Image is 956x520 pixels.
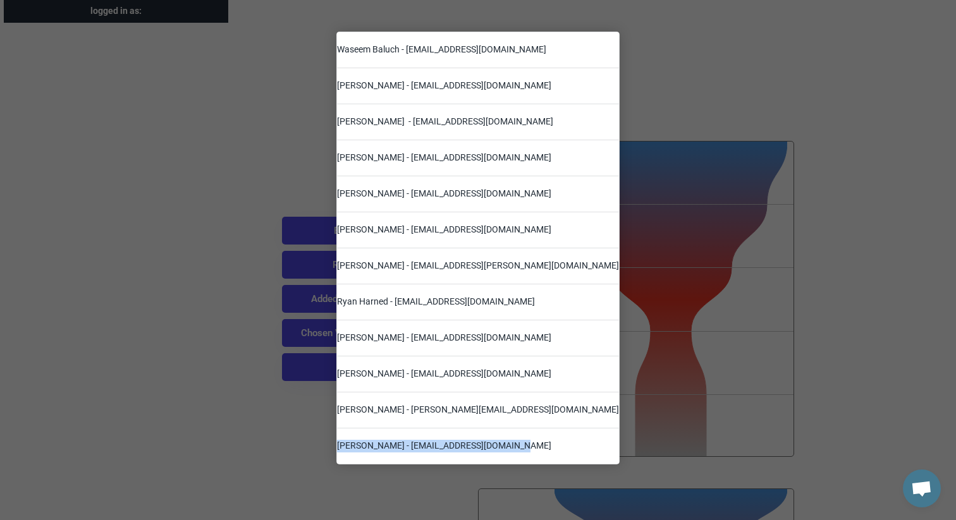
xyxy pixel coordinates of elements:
[903,469,941,507] div: Open chat
[337,296,535,308] div: Ryan Harned - [EMAIL_ADDRESS][DOMAIN_NAME]
[337,332,551,344] div: [PERSON_NAME] - [EMAIL_ADDRESS][DOMAIN_NAME]
[337,368,551,380] div: [PERSON_NAME] - [EMAIL_ADDRESS][DOMAIN_NAME]
[337,44,546,56] div: Waseem Baluch - [EMAIL_ADDRESS][DOMAIN_NAME]
[337,440,551,452] div: [PERSON_NAME] - [EMAIL_ADDRESS][DOMAIN_NAME]
[337,224,551,236] div: [PERSON_NAME] - [EMAIL_ADDRESS][DOMAIN_NAME]
[337,152,551,164] div: [PERSON_NAME] - [EMAIL_ADDRESS][DOMAIN_NAME]
[337,80,551,92] div: [PERSON_NAME] - [EMAIL_ADDRESS][DOMAIN_NAME]
[337,404,619,416] div: [PERSON_NAME] - [PERSON_NAME][EMAIL_ADDRESS][DOMAIN_NAME]
[337,188,551,200] div: [PERSON_NAME] - [EMAIL_ADDRESS][DOMAIN_NAME]
[337,260,619,272] div: [PERSON_NAME] - [EMAIL_ADDRESS][PERSON_NAME][DOMAIN_NAME]
[337,116,553,128] div: [PERSON_NAME] - [EMAIL_ADDRESS][DOMAIN_NAME]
